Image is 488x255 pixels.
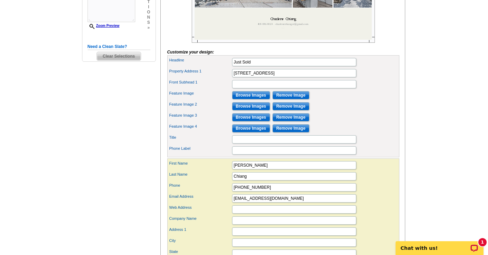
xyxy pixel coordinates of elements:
iframe: LiveChat chat widget [391,233,488,255]
h5: Need a Clean Slate? [88,43,150,50]
label: Address 1 [169,227,231,233]
label: Phone [169,183,231,188]
span: n [147,15,150,20]
input: Browse Images [232,91,270,99]
input: Browse Images [232,102,270,110]
label: Front Subhead 1 [169,79,231,85]
label: Feature Image 3 [169,112,231,118]
label: Feature Image 2 [169,101,231,107]
span: » [147,25,150,30]
a: Zoom Preview [88,24,120,28]
input: Browse Images [232,113,270,121]
input: Remove Image [272,102,309,110]
label: Feature Image [169,90,231,96]
label: Email Address [169,194,231,199]
label: Last Name [169,171,231,177]
label: City [169,238,231,244]
input: Remove Image [272,91,309,99]
label: Property Address 1 [169,68,231,74]
i: Customize your design: [167,50,214,55]
label: Feature Image 4 [169,124,231,129]
label: Company Name [169,216,231,222]
input: Remove Image [272,124,309,133]
label: Title [169,135,231,140]
input: Remove Image [272,113,309,121]
label: State [169,249,231,255]
span: Clear Selections [97,52,141,60]
label: Headline [169,57,231,63]
span: s [147,20,150,25]
span: o [147,10,150,15]
label: Web Address [169,205,231,210]
input: Browse Images [232,124,270,133]
label: First Name [169,160,231,166]
label: Phone Label [169,146,231,151]
span: i [147,4,150,10]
